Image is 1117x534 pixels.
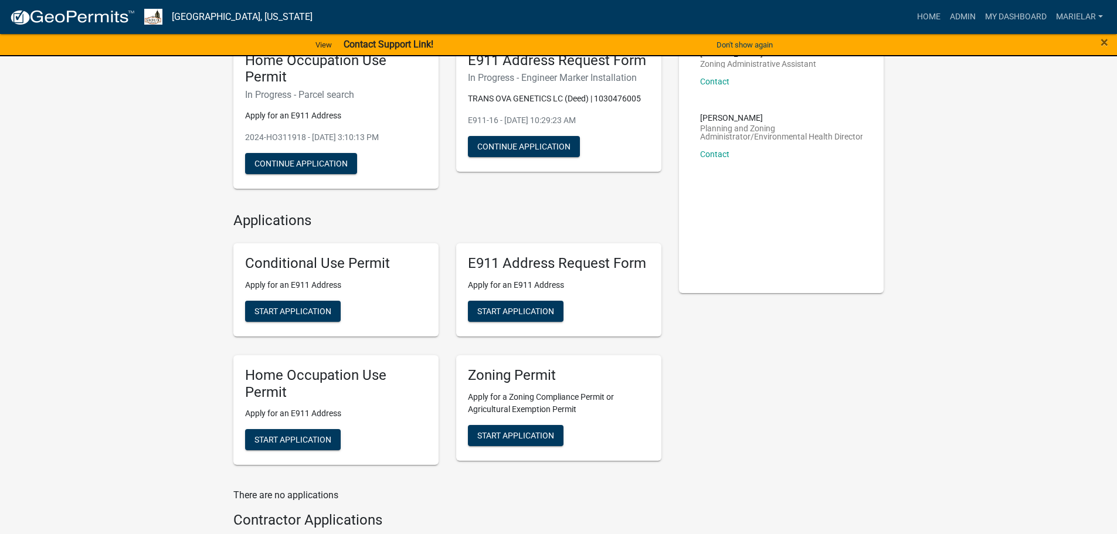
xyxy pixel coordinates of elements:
[233,488,661,502] p: There are no applications
[245,429,341,450] button: Start Application
[468,391,650,416] p: Apply for a Zoning Compliance Permit or Agricultural Exemption Permit
[700,49,816,57] p: [PERSON_NAME]
[700,114,863,122] p: [PERSON_NAME]
[700,60,816,68] p: Zoning Administrative Assistant
[245,131,427,144] p: 2024-HO311918 - [DATE] 3:10:13 PM
[980,6,1051,28] a: My Dashboard
[311,35,337,55] a: View
[468,52,650,69] h5: E911 Address Request Form
[254,306,331,315] span: Start Application
[245,407,427,420] p: Apply for an E911 Address
[468,279,650,291] p: Apply for an E911 Address
[477,430,554,440] span: Start Application
[245,89,427,100] h6: In Progress - Parcel search
[468,301,563,322] button: Start Application
[344,39,433,50] strong: Contact Support Link!
[468,93,650,105] p: TRANS OVA GENETICS LC (Deed) | 1030476005
[233,512,661,529] h4: Contractor Applications
[477,306,554,315] span: Start Application
[1101,34,1108,50] span: ×
[245,52,427,86] h5: Home Occupation Use Permit
[468,255,650,272] h5: E911 Address Request Form
[245,153,357,174] button: Continue Application
[468,425,563,446] button: Start Application
[468,136,580,157] button: Continue Application
[945,6,980,28] a: Admin
[700,149,729,159] a: Contact
[245,367,427,401] h5: Home Occupation Use Permit
[468,367,650,384] h5: Zoning Permit
[1051,6,1108,28] a: marielar
[144,9,162,25] img: Sioux County, Iowa
[233,512,661,533] wm-workflow-list-section: Contractor Applications
[245,255,427,272] h5: Conditional Use Permit
[254,435,331,444] span: Start Application
[233,212,661,474] wm-workflow-list-section: Applications
[245,110,427,122] p: Apply for an E911 Address
[233,212,661,229] h4: Applications
[172,7,313,27] a: [GEOGRAPHIC_DATA], [US_STATE]
[245,301,341,322] button: Start Application
[700,124,863,141] p: Planning and Zoning Administrator/Environmental Health Director
[712,35,778,55] button: Don't show again
[468,72,650,83] h6: In Progress - Engineer Marker Installation
[468,114,650,127] p: E911-16 - [DATE] 10:29:23 AM
[700,77,729,86] a: Contact
[1101,35,1108,49] button: Close
[245,279,427,291] p: Apply for an E911 Address
[912,6,945,28] a: Home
